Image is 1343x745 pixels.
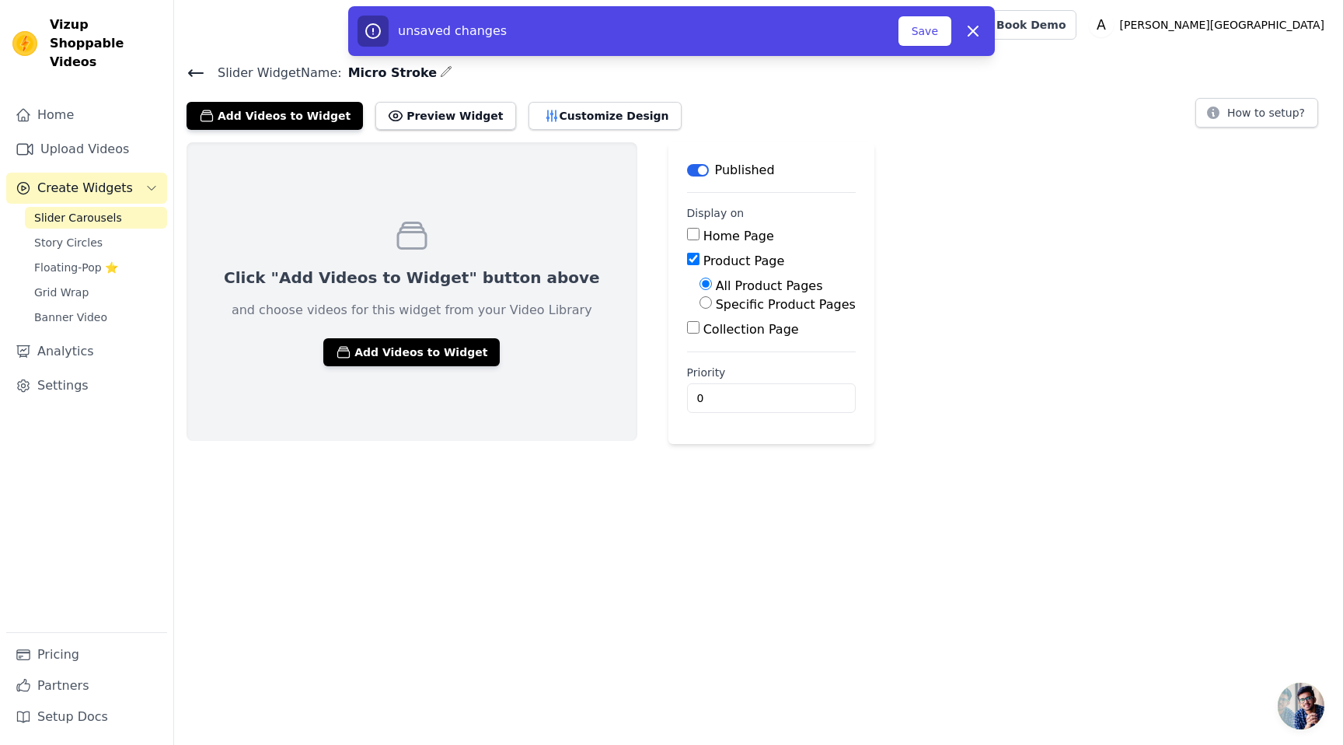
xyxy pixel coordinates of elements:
[34,310,107,325] span: Banner Video
[687,205,745,221] legend: Display on
[6,701,167,733] a: Setup Docs
[25,232,167,254] a: Story Circles
[6,370,167,401] a: Settings
[34,235,103,250] span: Story Circles
[715,161,775,180] p: Published
[6,670,167,701] a: Partners
[6,639,167,670] a: Pricing
[323,338,500,366] button: Add Videos to Widget
[703,322,799,337] label: Collection Page
[6,173,167,204] button: Create Widgets
[375,102,515,130] button: Preview Widget
[6,336,167,367] a: Analytics
[528,102,682,130] button: Customize Design
[25,207,167,229] a: Slider Carousels
[1195,98,1318,128] button: How to setup?
[1195,109,1318,124] a: How to setup?
[687,365,856,380] label: Priority
[25,306,167,328] a: Banner Video
[25,257,167,278] a: Floating-Pop ⭐
[232,301,592,320] p: and choose videos for this widget from your Video Library
[716,278,823,293] label: All Product Pages
[440,62,452,83] div: Edit Name
[187,102,363,130] button: Add Videos to Widget
[205,64,342,82] span: Slider Widget Name:
[25,282,167,303] a: Grid Wrap
[703,229,774,243] label: Home Page
[1278,683,1324,729] a: Open chat
[716,297,856,312] label: Specific Product Pages
[34,260,118,275] span: Floating-Pop ⭐
[224,267,600,289] p: Click "Add Videos to Widget" button above
[703,254,785,268] label: Product Page
[398,23,507,38] span: unsaved changes
[37,179,133,198] span: Create Widgets
[342,64,437,82] span: Micro Stroke
[34,210,122,226] span: Slider Carousels
[898,16,951,46] button: Save
[6,100,167,131] a: Home
[34,285,89,300] span: Grid Wrap
[6,134,167,165] a: Upload Videos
